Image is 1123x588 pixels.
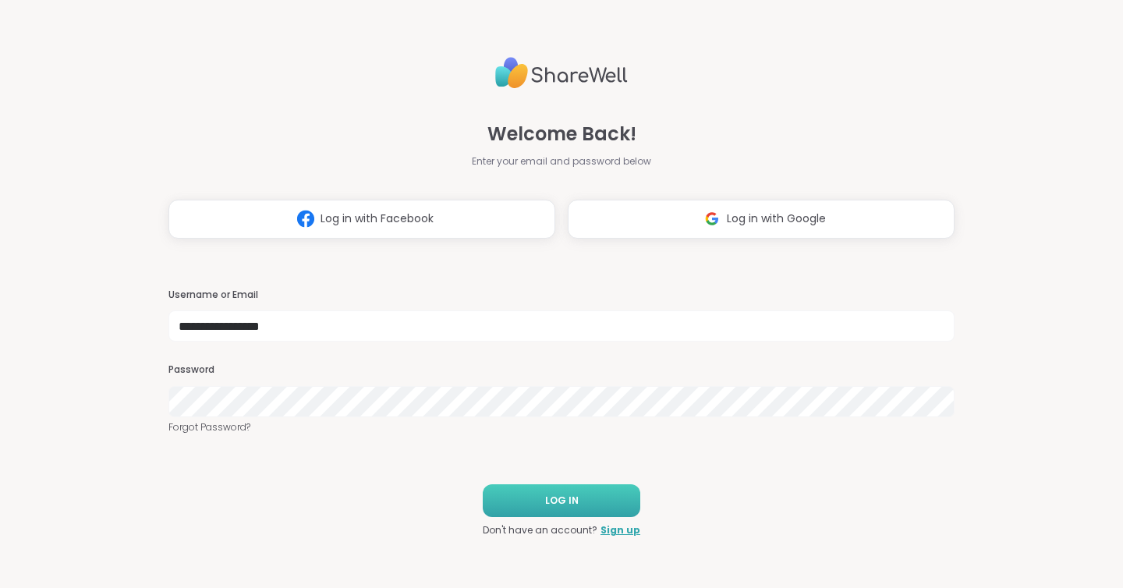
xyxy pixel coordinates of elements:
[168,363,955,377] h3: Password
[291,204,321,233] img: ShareWell Logomark
[168,420,955,434] a: Forgot Password?
[697,204,727,233] img: ShareWell Logomark
[545,494,579,508] span: LOG IN
[483,523,597,537] span: Don't have an account?
[727,211,826,227] span: Log in with Google
[472,154,651,168] span: Enter your email and password below
[168,289,955,302] h3: Username or Email
[321,211,434,227] span: Log in with Facebook
[483,484,640,517] button: LOG IN
[568,200,955,239] button: Log in with Google
[495,51,628,95] img: ShareWell Logo
[487,120,636,148] span: Welcome Back!
[168,200,555,239] button: Log in with Facebook
[600,523,640,537] a: Sign up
